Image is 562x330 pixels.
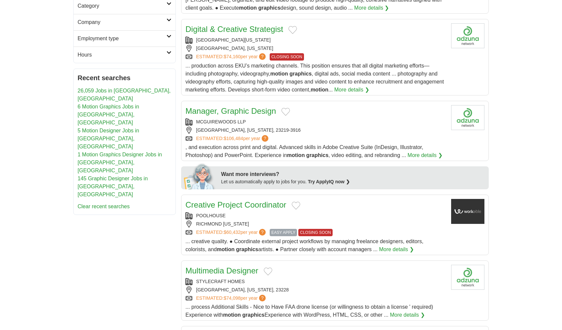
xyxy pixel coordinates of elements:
[281,108,290,116] button: Add to favorite jobs
[270,229,297,236] span: EASY APPLY
[311,87,328,92] strong: motion
[185,286,446,293] div: [GEOGRAPHIC_DATA], [US_STATE], 23228
[74,47,175,63] a: Hours
[236,247,258,252] strong: graphics
[185,304,433,318] span: ... process Additional Skills - Nice to Have FAA drone license (or willingness to obtain a licens...
[270,71,288,77] strong: motion
[74,30,175,47] a: Employment type
[196,229,267,236] a: ESTIMATED:$60,432per year?
[334,86,369,94] a: More details ❯
[185,221,446,228] div: RICHMOND [US_STATE]
[78,88,171,101] a: 26,059 Jobs in [GEOGRAPHIC_DATA], [GEOGRAPHIC_DATA]
[196,295,267,302] a: ESTIMATED:$74,098per year?
[224,136,243,141] span: $106,484
[308,179,350,184] a: Try ApplyIQ now ❯
[262,135,268,142] span: ?
[185,118,446,125] div: MCGUIREWOODS LLP
[185,212,446,219] div: POOLHOUSE
[185,25,283,34] a: Digital & Creative Strategist
[78,152,162,173] a: 1 Motion Graphics Designer Jobs in [GEOGRAPHIC_DATA], [GEOGRAPHIC_DATA]
[224,295,241,301] span: $74,098
[185,200,286,209] a: Creative Project Coordinator
[185,278,446,285] div: STYLECRAFT HOMES
[289,71,312,77] strong: graphics
[185,127,446,134] div: [GEOGRAPHIC_DATA], [US_STATE], 23219-3916
[408,151,442,159] a: More details ❯
[78,2,166,10] h2: Category
[185,144,423,158] span: , and execution across print and digital. Advanced skills in Adobe Creative Suite (InDesign, Illu...
[78,51,166,59] h2: Hours
[78,35,166,43] h2: Employment type
[259,53,266,60] span: ?
[287,152,305,158] strong: motion
[242,312,265,318] strong: graphics
[451,265,484,290] img: Company logo
[224,54,241,59] span: $74,160
[354,4,389,12] a: More details ❯
[196,135,270,142] a: ESTIMATED:$106,484per year?
[196,37,271,43] a: [GEOGRAPHIC_DATA][US_STATE]
[306,152,329,158] strong: graphics
[185,106,276,115] a: Manager, Graphic Design
[78,204,130,209] a: Clear recent searches
[78,176,148,197] a: 145 Graphic Designer Jobs in [GEOGRAPHIC_DATA], [GEOGRAPHIC_DATA]
[258,5,281,11] strong: graphics
[379,246,414,253] a: More details ❯
[185,63,444,92] span: ... production across EKU’s marketing channels. This position ensures that all digital marketing ...
[78,128,139,149] a: 5 Motion Designer Jobs in [GEOGRAPHIC_DATA], [GEOGRAPHIC_DATA]
[78,18,166,26] h2: Company
[196,53,267,61] a: ESTIMATED:$74,160per year?
[224,230,241,235] span: $60,432
[239,5,257,11] strong: motion
[298,229,333,236] span: CLOSING SOON
[223,312,241,318] strong: motion
[74,14,175,30] a: Company
[78,73,171,83] h2: Recent searches
[217,247,234,252] strong: motion
[270,53,304,61] span: CLOSING SOON
[264,267,272,275] button: Add to favorite jobs
[221,170,485,178] div: Want more interviews?
[451,23,484,48] img: Eastern Kentucky University logo
[185,45,446,52] div: [GEOGRAPHIC_DATA], [US_STATE]
[451,105,484,130] img: Company logo
[288,26,297,34] button: Add to favorite jobs
[221,178,485,185] div: Let us automatically apply to jobs for you.
[292,202,300,210] button: Add to favorite jobs
[184,163,216,189] img: apply-iq-scientist.png
[390,311,425,319] a: More details ❯
[259,295,266,301] span: ?
[185,239,423,252] span: ... creative quality. ● Coordinate external project workflows by managing freelance designers, ed...
[451,199,484,224] img: Company logo
[185,266,258,275] a: Multimedia Designer
[78,104,139,125] a: 6 Motion Graphics Jobs in [GEOGRAPHIC_DATA], [GEOGRAPHIC_DATA]
[259,229,266,236] span: ?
